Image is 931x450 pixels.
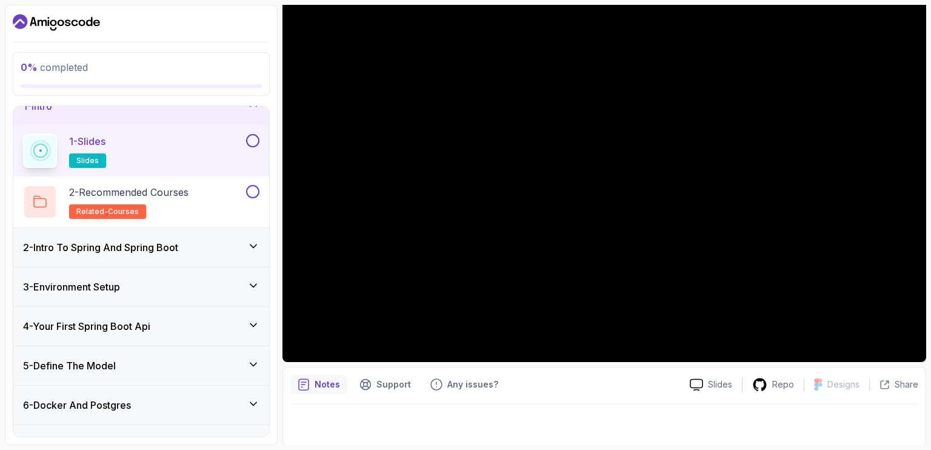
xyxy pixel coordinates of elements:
h3: 5 - Define The Model [23,358,116,373]
button: 5-Define The Model [13,346,269,385]
a: Repo [742,377,804,392]
a: Dashboard [13,13,100,32]
p: Slides [708,378,732,391]
button: 1-Intro [13,87,269,126]
span: 0 % [21,61,38,73]
h3: 6 - Docker And Postgres [23,398,131,412]
button: Feedback button [423,375,506,394]
h3: 4 - Your First Spring Boot Api [23,319,150,334]
button: 6-Docker And Postgres [13,386,269,425]
p: 2 - Recommended Courses [69,185,189,200]
button: 3-Environment Setup [13,267,269,306]
span: completed [21,61,88,73]
span: related-courses [76,207,139,217]
button: Share [869,378,918,391]
button: 2-Recommended Coursesrelated-courses [23,185,259,219]
p: 1 - Slides [69,134,105,149]
p: Any issues? [447,378,498,391]
p: Support [376,378,411,391]
button: 2-Intro To Spring And Spring Boot [13,228,269,267]
a: Slides [680,378,742,391]
button: notes button [290,375,347,394]
span: slides [76,156,99,166]
p: Notes [315,378,340,391]
h3: 2 - Intro To Spring And Spring Boot [23,240,178,255]
button: Support button [352,375,418,394]
h3: 1 - Intro [23,99,52,113]
h3: 3 - Environment Setup [23,280,120,294]
button: 1-Slidesslides [23,134,259,168]
p: Share [895,378,918,391]
p: Designs [827,378,859,391]
button: 4-Your First Spring Boot Api [13,307,269,346]
p: Repo [772,378,794,391]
